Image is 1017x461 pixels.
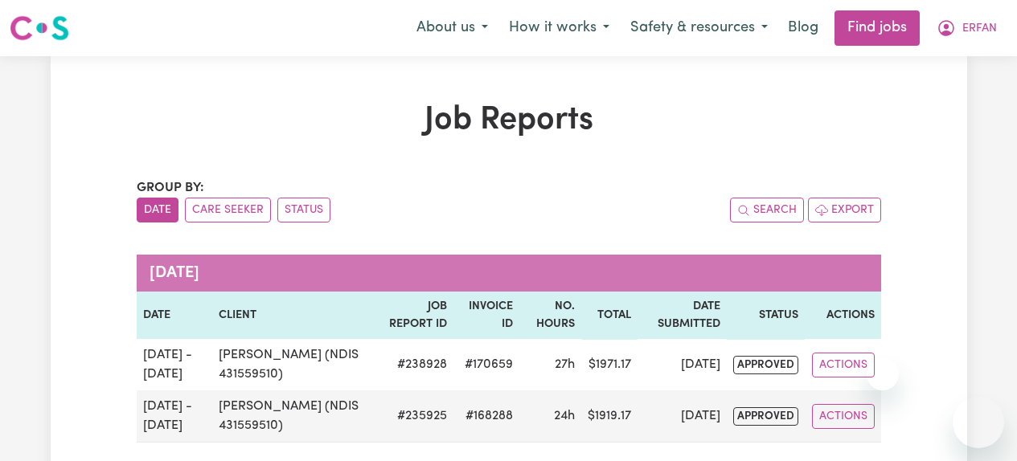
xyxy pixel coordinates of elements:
button: Search [730,198,804,222]
th: Invoice ID [453,292,519,339]
button: sort invoices by paid status [277,198,330,222]
th: No. Hours [519,292,581,339]
a: Careseekers logo [10,10,69,47]
button: Export [808,198,881,222]
span: approved [733,407,798,426]
span: 24 hours [554,410,575,422]
th: Date Submitted [638,292,727,339]
span: approved [733,356,798,374]
iframe: Close message [867,358,899,390]
button: Actions [812,353,875,377]
th: Client [212,292,376,339]
th: Job Report ID [376,292,453,339]
td: [PERSON_NAME] (NDIS 431559510) [212,390,376,443]
td: [DATE] - [DATE] [137,339,213,390]
td: [DATE] [638,390,727,443]
td: [DATE] [638,339,727,390]
button: How it works [498,11,620,45]
th: Total [581,292,638,339]
span: Group by: [137,182,204,194]
span: 27 hours [555,358,575,371]
a: Blog [778,10,828,46]
caption: [DATE] [137,255,881,292]
button: sort invoices by care seeker [185,198,271,222]
th: Status [727,292,805,339]
th: Actions [805,292,880,339]
th: Date [137,292,213,339]
td: # 235925 [376,390,453,443]
button: Safety & resources [620,11,778,45]
img: Careseekers logo [10,14,69,43]
td: [PERSON_NAME] (NDIS 431559510) [212,339,376,390]
td: #168288 [453,390,519,443]
td: $ 1971.17 [581,339,638,390]
button: sort invoices by date [137,198,178,222]
h1: Job Reports [137,101,881,140]
td: [DATE] - [DATE] [137,390,213,443]
td: #170659 [453,339,519,390]
iframe: Button to launch messaging window [953,397,1004,448]
button: Actions [812,404,875,429]
td: # 238928 [376,339,453,390]
td: $ 1919.17 [581,390,638,443]
span: ERFAN [962,20,997,38]
button: About us [406,11,498,45]
button: My Account [926,11,1007,45]
a: Find jobs [835,10,920,46]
